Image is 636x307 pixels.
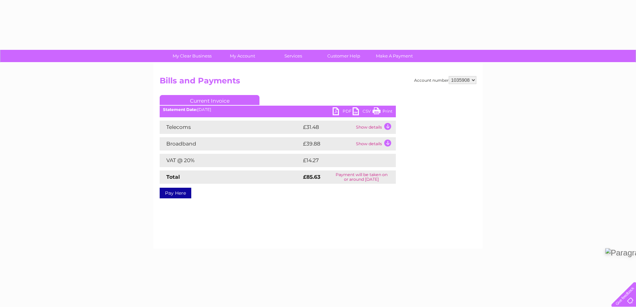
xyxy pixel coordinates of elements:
a: Customer Help [316,50,371,62]
b: Statement Date: [163,107,197,112]
td: £14.27 [301,154,382,167]
a: My Account [215,50,270,62]
strong: £85.63 [303,174,320,180]
td: £39.88 [301,137,354,151]
a: PDF [333,107,353,117]
td: Payment will be taken on or around [DATE] [327,170,396,184]
a: Make A Payment [367,50,422,62]
h2: Bills and Payments [160,76,476,89]
td: Show details [354,137,396,151]
a: CSV [353,107,373,117]
a: Current Invoice [160,95,259,105]
td: Broadband [160,137,301,151]
a: Print [373,107,393,117]
td: VAT @ 20% [160,154,301,167]
a: Services [266,50,321,62]
a: My Clear Business [165,50,220,62]
td: £31.48 [301,121,354,134]
div: Account number [414,76,476,84]
td: Telecoms [160,121,301,134]
div: [DATE] [160,107,396,112]
strong: Total [166,174,180,180]
td: Show details [354,121,396,134]
a: Pay Here [160,188,191,198]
